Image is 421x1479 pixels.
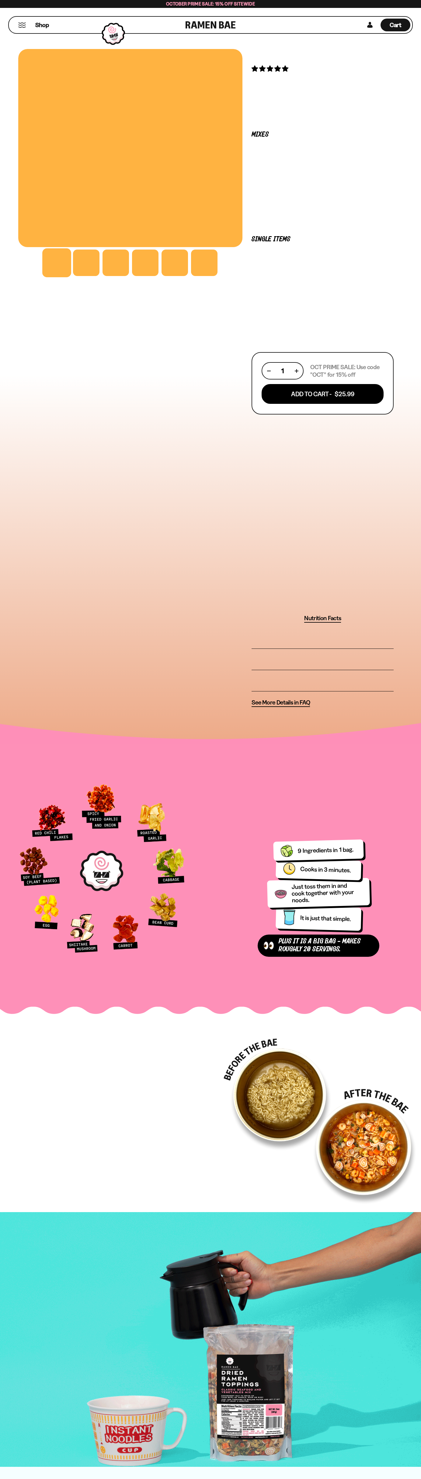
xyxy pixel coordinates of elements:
[252,699,310,707] a: See More Details in FAQ
[310,363,384,379] p: OCT PRIME SALE: Use code "OCT" for 15% off
[252,699,310,706] span: See More Details in FAQ
[35,19,49,31] a: Shop
[304,614,341,623] button: Nutrition Facts
[300,914,354,922] div: It is just that simple.
[35,21,49,29] span: Shop
[252,132,394,138] p: Mixes
[166,1,255,7] span: October Prime Sale: 15% off Sitewide
[252,236,394,242] p: Single Items
[381,17,410,33] div: Cart
[252,65,290,72] span: 4.75 stars
[279,938,373,954] div: Plus It is a Big Bag - makes roughly 20 servings.
[18,23,26,28] button: Mobile Menu Trigger
[291,882,363,904] div: Just toss them in and cook together with your noods.
[281,367,284,375] span: 1
[304,614,341,622] span: Nutrition Facts
[300,865,354,874] div: Cooks in 3 minutes.
[297,846,356,854] div: 9 Ingredients in 1 bag.
[390,21,402,29] span: Cart
[262,384,384,404] button: Add To Cart - $25.99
